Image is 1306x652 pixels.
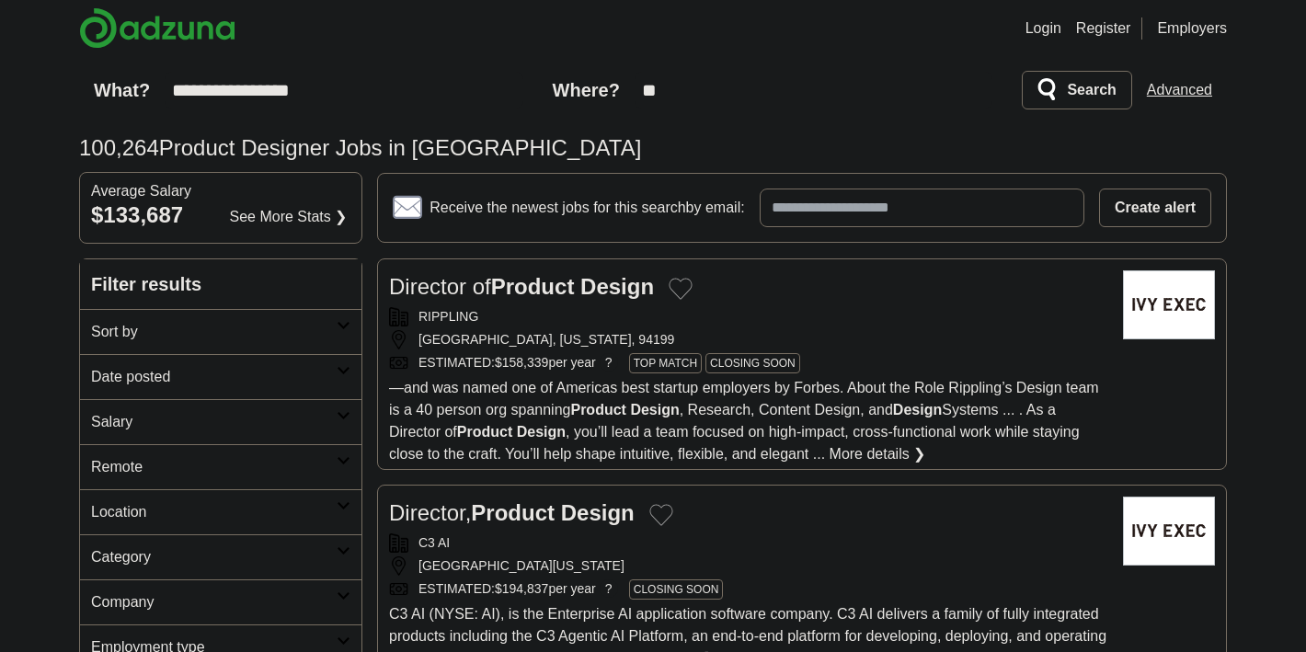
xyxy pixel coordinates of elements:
strong: Product [491,274,575,299]
label: Where? [553,76,620,104]
label: What? [94,76,150,104]
a: Company [80,579,361,624]
strong: Design [517,424,566,440]
h1: Product Designer Jobs in [GEOGRAPHIC_DATA] [79,135,641,160]
strong: Design [630,402,679,418]
a: Employers [1157,17,1227,40]
div: $133,687 [91,199,350,232]
span: 100,264 [79,132,159,165]
div: C3 AI [389,533,1108,553]
span: CLOSING SOON [629,579,724,600]
h2: Company [91,591,337,613]
h2: Location [91,501,337,523]
a: Register [1076,17,1131,40]
span: ? [600,579,618,598]
h2: Category [91,546,337,568]
span: Receive the newest jobs for this search : [430,197,744,219]
strong: Design [893,402,942,418]
h2: Date posted [91,366,337,388]
span: Search [1067,72,1116,109]
strong: Product [570,402,625,418]
strong: Design [561,500,635,525]
a: Remote [80,444,361,489]
span: TOP MATCH [629,353,702,373]
button: Add to favorite jobs [669,278,693,300]
a: Date posted [80,354,361,399]
h2: Filter results [80,259,361,309]
span: —and was named one of Americas best startup employers by Forbes. About the Role Rippling’s Design... [389,380,1099,462]
strong: Product [457,424,512,440]
a: Category [80,534,361,579]
div: RIPPLING [389,307,1108,326]
a: See More Stats ❯ [230,206,348,228]
a: Login [1025,17,1061,40]
span: $158,339 [495,355,548,370]
strong: Design [580,274,654,299]
a: ESTIMATED:$158,339per year? [418,353,622,373]
button: Create alert [1099,189,1211,227]
a: Director,Product Design [389,500,635,525]
button: Search [1022,71,1131,109]
h2: Remote [91,456,337,478]
a: Salary [80,399,361,444]
span: $194,837 [495,581,548,596]
button: Add to favorite jobs [649,504,673,526]
img: Company logo [1123,497,1215,566]
a: Sort by [80,309,361,354]
a: More details ❯ [830,443,926,465]
span: ? [600,353,618,372]
div: Average Salary [91,184,350,199]
img: Company logo [1123,270,1215,339]
a: Director ofProduct Design [389,274,654,299]
a: Location [80,489,361,534]
div: [GEOGRAPHIC_DATA][US_STATE] [389,556,1108,576]
h2: Salary [91,411,337,433]
span: CLOSING SOON [705,353,800,373]
a: Advanced [1147,72,1212,109]
a: ESTIMATED:$194,837per year? [418,579,622,600]
h2: Sort by [91,321,337,343]
strong: Product [471,500,555,525]
img: Adzuna logo [79,7,235,49]
a: by email [686,200,741,215]
div: [GEOGRAPHIC_DATA], [US_STATE], 94199 [389,330,1108,349]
